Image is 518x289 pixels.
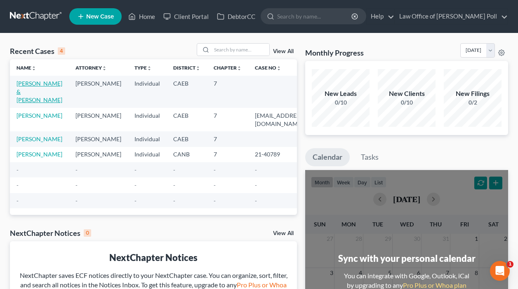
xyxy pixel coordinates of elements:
[378,89,436,98] div: New Clients
[128,76,167,107] td: Individual
[69,108,128,131] td: [PERSON_NAME]
[507,261,513,268] span: 1
[173,197,175,204] span: -
[195,66,200,71] i: unfold_more
[31,66,36,71] i: unfold_more
[167,108,207,131] td: CAEB
[75,197,78,204] span: -
[102,66,107,71] i: unfold_more
[124,9,159,24] a: Home
[16,112,62,119] a: [PERSON_NAME]
[69,131,128,147] td: [PERSON_NAME]
[167,131,207,147] td: CAEB
[16,197,19,204] span: -
[255,182,257,189] span: -
[403,281,466,289] a: Pro Plus or Whoa plan
[312,98,370,107] div: 0/10
[312,89,370,98] div: New Leads
[207,147,248,162] td: 7
[16,251,290,264] div: NextChapter Notices
[86,14,114,20] span: New Case
[214,182,216,189] span: -
[305,148,350,166] a: Calendar
[147,66,152,71] i: unfold_more
[255,166,257,173] span: -
[490,261,510,281] iframe: Intercom live chat
[173,182,175,189] span: -
[444,98,502,107] div: 0/2
[16,80,62,103] a: [PERSON_NAME] & [PERSON_NAME]
[305,48,364,58] h3: Monthly Progress
[213,9,259,24] a: DebtorCC
[273,231,294,236] a: View All
[367,9,394,24] a: Help
[248,108,311,131] td: [EMAIL_ADDRESS][DOMAIN_NAME]
[273,49,294,54] a: View All
[75,166,78,173] span: -
[277,9,353,24] input: Search by name...
[353,148,386,166] a: Tasks
[214,197,216,204] span: -
[207,76,248,107] td: 7
[16,135,62,142] a: [PERSON_NAME]
[69,76,128,107] td: [PERSON_NAME]
[16,65,36,71] a: Nameunfold_more
[75,182,78,189] span: -
[69,147,128,162] td: [PERSON_NAME]
[16,166,19,173] span: -
[134,166,137,173] span: -
[134,197,137,204] span: -
[134,182,137,189] span: -
[444,89,502,98] div: New Filings
[395,9,508,24] a: Law Office of [PERSON_NAME] Poll
[173,65,200,71] a: Districtunfold_more
[255,65,281,71] a: Case Nounfold_more
[214,166,216,173] span: -
[207,108,248,131] td: 7
[212,44,269,56] input: Search by name...
[276,66,281,71] i: unfold_more
[159,9,213,24] a: Client Portal
[128,147,167,162] td: Individual
[84,229,91,237] div: 0
[237,66,242,71] i: unfold_more
[16,151,62,158] a: [PERSON_NAME]
[58,47,65,55] div: 4
[214,65,242,71] a: Chapterunfold_more
[75,65,107,71] a: Attorneyunfold_more
[128,108,167,131] td: Individual
[378,98,436,107] div: 0/10
[134,65,152,71] a: Typeunfold_more
[16,182,19,189] span: -
[248,147,311,162] td: 21-40789
[10,228,91,238] div: NextChapter Notices
[167,76,207,107] td: CAEB
[173,166,175,173] span: -
[207,131,248,147] td: 7
[167,147,207,162] td: CANB
[10,46,65,56] div: Recent Cases
[338,252,476,265] div: Sync with your personal calendar
[255,197,257,204] span: -
[128,131,167,147] td: Individual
